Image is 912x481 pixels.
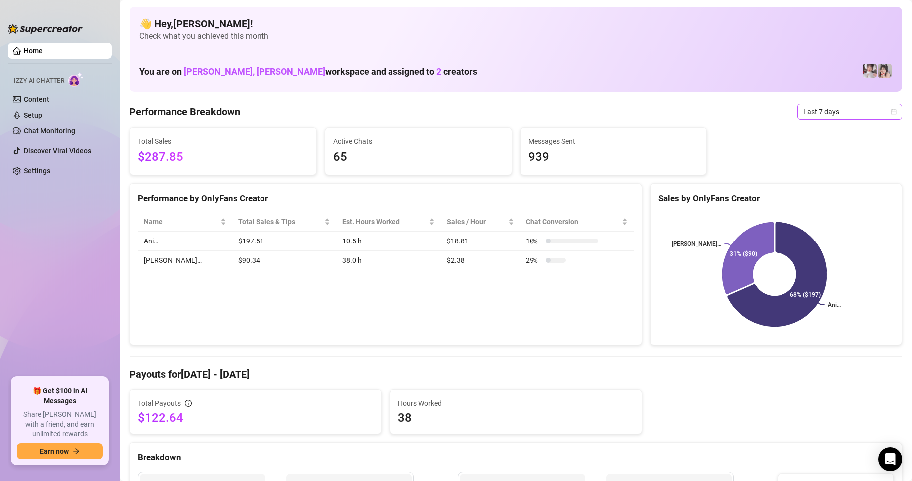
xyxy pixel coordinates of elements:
a: Setup [24,111,42,119]
span: Check what you achieved this month [139,31,892,42]
a: Discover Viral Videos [24,147,91,155]
th: Chat Conversion [520,212,634,232]
span: Share [PERSON_NAME] with a friend, and earn unlimited rewards [17,410,103,439]
td: $18.81 [441,232,520,251]
a: Home [24,47,43,55]
span: 38 [398,410,633,426]
img: Ani [878,64,892,78]
a: Content [24,95,49,103]
h4: Performance Breakdown [130,105,240,119]
span: 🎁 Get $100 in AI Messages [17,386,103,406]
span: Messages Sent [528,136,699,147]
div: Performance by OnlyFans Creator [138,192,634,205]
span: 2 [436,66,441,77]
span: $287.85 [138,148,308,167]
span: Total Sales & Tips [238,216,322,227]
button: Earn nowarrow-right [17,443,103,459]
div: Est. Hours Worked [342,216,427,227]
img: Rosie [863,64,877,78]
text: Ani… [828,301,841,308]
a: Chat Monitoring [24,127,75,135]
span: Earn now [40,447,69,455]
span: Sales / Hour [447,216,506,227]
span: arrow-right [73,448,80,455]
span: 29 % [526,255,542,266]
td: $197.51 [232,232,336,251]
th: Sales / Hour [441,212,520,232]
span: [PERSON_NAME], [PERSON_NAME] [184,66,325,77]
span: info-circle [185,400,192,407]
span: Izzy AI Chatter [14,76,64,86]
td: [PERSON_NAME]… [138,251,232,270]
span: Total Sales [138,136,308,147]
td: 38.0 h [336,251,441,270]
span: Last 7 days [803,104,896,119]
th: Total Sales & Tips [232,212,336,232]
span: Hours Worked [398,398,633,409]
span: $122.64 [138,410,373,426]
h1: You are on workspace and assigned to creators [139,66,477,77]
span: calendar [891,109,897,115]
td: Ani… [138,232,232,251]
td: 10.5 h [336,232,441,251]
span: Chat Conversion [526,216,620,227]
span: Name [144,216,218,227]
span: 939 [528,148,699,167]
th: Name [138,212,232,232]
span: Total Payouts [138,398,181,409]
td: $90.34 [232,251,336,270]
div: Breakdown [138,451,894,464]
img: AI Chatter [68,72,84,87]
span: 10 % [526,236,542,246]
img: logo-BBDzfeDw.svg [8,24,83,34]
h4: 👋 Hey, [PERSON_NAME] ! [139,17,892,31]
div: Open Intercom Messenger [878,447,902,471]
h4: Payouts for [DATE] - [DATE] [130,367,902,381]
text: [PERSON_NAME]… [671,240,721,247]
span: Active Chats [333,136,504,147]
a: Settings [24,167,50,175]
td: $2.38 [441,251,520,270]
span: 65 [333,148,504,167]
div: Sales by OnlyFans Creator [658,192,894,205]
